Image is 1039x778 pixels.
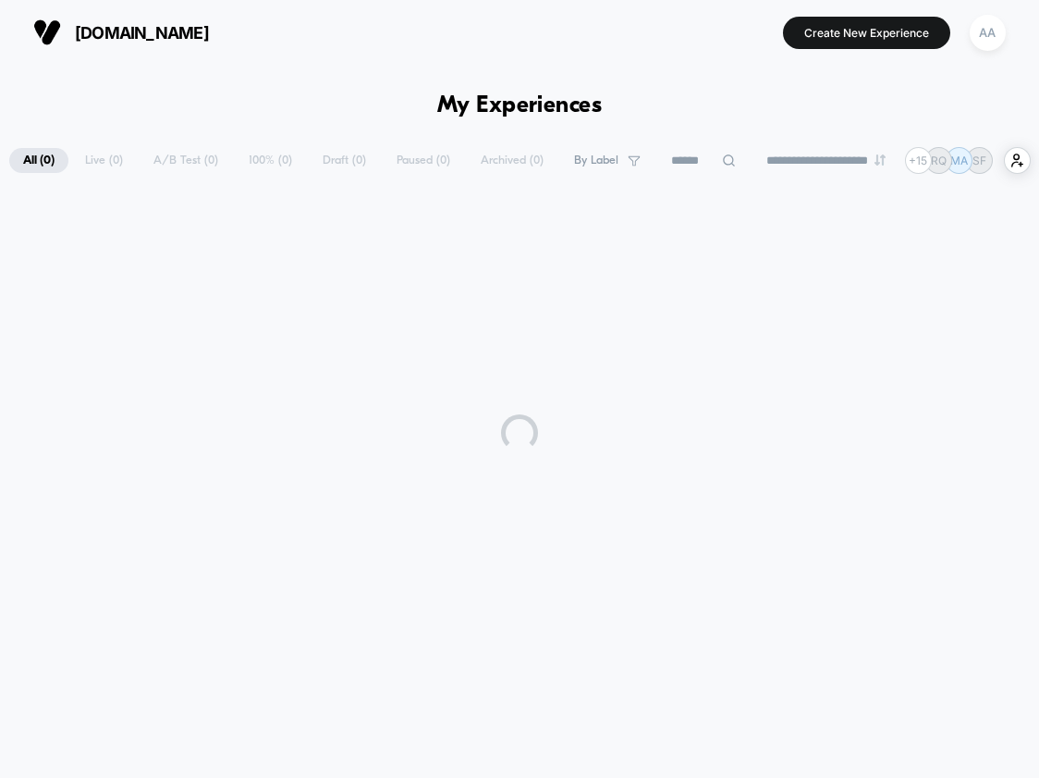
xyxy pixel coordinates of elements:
div: AA [970,15,1006,51]
img: end [874,154,886,166]
button: [DOMAIN_NAME] [28,18,214,47]
p: MA [950,154,968,167]
span: [DOMAIN_NAME] [75,23,209,43]
span: By Label [574,154,618,167]
div: + 15 [905,147,932,174]
p: RQ [931,154,947,167]
h1: My Experiences [437,93,603,119]
button: AA [964,14,1011,52]
p: SF [972,154,986,167]
img: Visually logo [33,19,61,46]
button: Create New Experience [783,17,950,49]
span: All ( 0 ) [9,148,68,173]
